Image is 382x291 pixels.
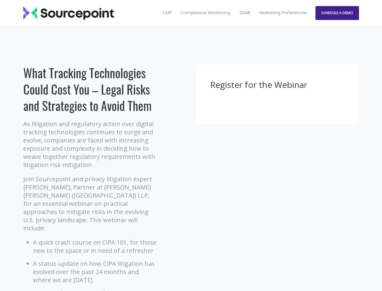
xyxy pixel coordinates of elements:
[33,238,158,255] li: A quick crash course on CIPA 101, for those new to the space or in need of a refresher
[315,6,359,20] a: SCHEDULE A DEMO
[210,79,344,91] h3: Register for the Webinar
[33,259,158,284] li: A status update on how CIPA litigation has evolved over the past 24 months and where we are [DATE]
[23,120,158,169] p: As litigation and regulatory action over digital tracking technologies continues to surge and evo...
[23,175,158,232] p: Join Sourcepoint and privacy litigation expert [PERSON_NAME], Partner at [PERSON_NAME] [PERSON_NA...
[23,65,158,114] h1: What Tracking Technologies Could Cost You – Legal Risks and Strategies to Avoid Them
[23,6,114,20] img: Sourcepoint_logo_black_transparent (2)-2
